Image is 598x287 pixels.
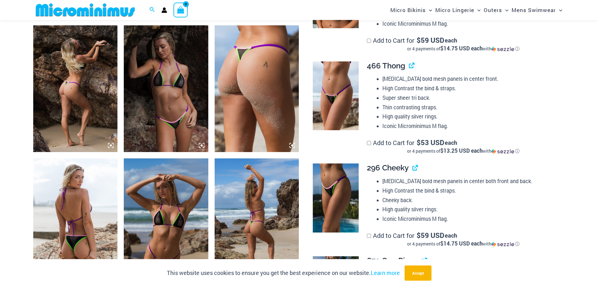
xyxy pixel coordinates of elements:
li: Iconic Microminimus M flag. [382,214,560,224]
li: Thin contrasting straps. [382,103,560,112]
span: 59 USD [417,37,444,43]
img: Sezzle [491,46,514,52]
a: Micro LingerieMenu ToggleMenu Toggle [434,2,482,18]
li: Iconic Microminimus M flag. [382,121,560,131]
img: Reckless Neon Crush Black Neon 306 Tri Top 466 Thong [124,158,208,285]
img: Sezzle [491,149,514,154]
img: Reckless Neon Crush Black Neon 466 Thong [215,25,299,152]
span: $ [417,231,421,240]
img: Sezzle [491,241,514,247]
button: Accept [405,265,431,281]
span: Micro Bikinis [390,2,426,18]
p: This website uses cookies to ensure you get the best experience on our website. [167,268,400,278]
span: $14.75 USD each [440,240,482,247]
label: Add to Cart for [367,231,560,247]
span: 879 One Piece [367,256,418,265]
a: Mens SwimwearMenu ToggleMenu Toggle [510,2,564,18]
input: Add to Cart for$53 USD eachor 4 payments of$13.25 USD eachwithSezzle Click to learn more about Se... [367,141,371,145]
span: $13.25 USD each [440,147,482,154]
label: Add to Cart for [367,138,560,154]
span: $14.75 USD each [440,45,482,52]
a: Learn more [371,269,400,277]
a: Search icon link [149,6,155,14]
a: Micro BikinisMenu ToggleMenu Toggle [389,2,434,18]
div: or 4 payments of$14.75 USD eachwithSezzle Click to learn more about Sezzle [367,46,560,52]
a: Account icon link [161,7,167,13]
span: 296 Cheeky [367,163,409,172]
input: Add to Cart for$59 USD eachor 4 payments of$14.75 USD eachwithSezzle Click to learn more about Se... [367,234,371,238]
div: or 4 payments of$14.75 USD eachwithSezzle Click to learn more about Sezzle [367,241,560,247]
img: Reckless Neon Crush Black Neon 349 Crop Top 466 Thong [33,25,118,152]
span: Menu Toggle [426,2,432,18]
span: Menu Toggle [474,2,481,18]
span: 59 USD [417,232,444,239]
li: High Contrast the bind & straps. [382,186,560,195]
li: [MEDICAL_DATA] bold mesh panels in center both front and back. [382,176,560,186]
span: $ [417,35,421,45]
img: MM SHOP LOGO FLAT [33,3,137,17]
li: High quality silver rings. [382,112,560,121]
li: Cheeky back. [382,195,560,205]
li: [MEDICAL_DATA] bold mesh panels in center front. [382,74,560,84]
img: Reckless Neon Crush Black Neon 306 Tri Top 466 Thong [215,158,299,285]
span: Outers [484,2,502,18]
img: Reckless Neon Crush Black Neon 296 Cheeky [313,163,359,233]
span: Menu Toggle [556,2,562,18]
img: Reckless Neon Crush Black Neon 306 Tri Top 296 Cheeky [33,158,118,285]
nav: Site Navigation [388,1,565,19]
div: or 4 payments of$13.25 USD eachwithSezzle Click to learn more about Sezzle [367,148,560,154]
input: Add to Cart for$59 USD eachor 4 payments of$14.75 USD eachwithSezzle Click to learn more about Se... [367,39,371,43]
span: 53 USD [417,139,444,146]
img: Reckless Neon Crush Black Neon 466 Thong [313,61,359,131]
label: Add to Cart for [367,36,560,52]
span: Micro Lingerie [435,2,474,18]
li: Super sheer tri back. [382,93,560,103]
li: High Contrast the bind & straps. [382,84,560,93]
span: $ [417,138,421,147]
span: 466 Thong [367,61,405,70]
span: Menu Toggle [502,2,508,18]
a: OutersMenu ToggleMenu Toggle [482,2,510,18]
li: High quality silver rings. [382,205,560,214]
div: or 4 payments of with [367,148,560,154]
li: Iconic Microminimus M flag. [382,19,560,29]
span: each [445,232,457,239]
span: Mens Swimwear [512,2,556,18]
span: each [445,37,457,43]
div: or 4 payments of with [367,241,560,247]
div: or 4 payments of with [367,46,560,52]
a: View Shopping Cart, empty [173,3,188,17]
span: each [445,139,457,146]
img: Reckless Neon Crush Black Neon 306 Tri Top 296 Cheeky [124,25,208,152]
